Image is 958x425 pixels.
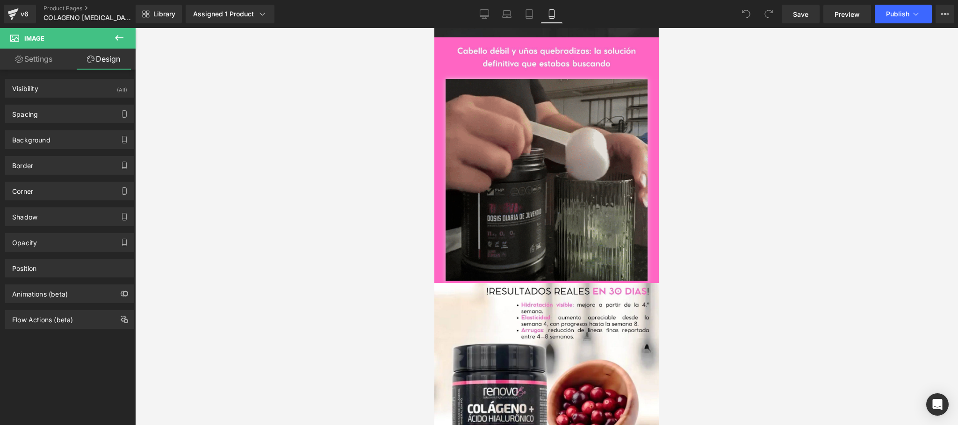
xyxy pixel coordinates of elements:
[518,5,540,23] a: Tablet
[823,5,871,23] a: Preview
[70,49,137,70] a: Design
[12,182,33,195] div: Corner
[12,156,33,170] div: Border
[496,5,518,23] a: Laptop
[12,285,68,298] div: Animations (beta)
[886,10,909,18] span: Publish
[12,105,38,118] div: Spacing
[875,5,932,23] button: Publish
[117,79,127,95] div: (All)
[24,35,44,42] span: Image
[12,259,36,272] div: Position
[926,393,949,416] div: Open Intercom Messenger
[835,9,860,19] span: Preview
[4,5,36,23] a: v6
[19,8,30,20] div: v6
[540,5,563,23] a: Mobile
[12,208,37,221] div: Shadow
[136,5,182,23] a: New Library
[12,311,73,324] div: Flow Actions (beta)
[793,9,808,19] span: Save
[12,131,50,144] div: Background
[193,9,267,19] div: Assigned 1 Product
[153,10,175,18] span: Library
[737,5,756,23] button: Undo
[759,5,778,23] button: Redo
[936,5,954,23] button: More
[12,79,38,92] div: Visibility
[43,14,132,21] span: COLAGENO [MEDICAL_DATA]
[43,5,150,12] a: Product Pages
[12,234,37,247] div: Opacity
[473,5,496,23] a: Desktop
